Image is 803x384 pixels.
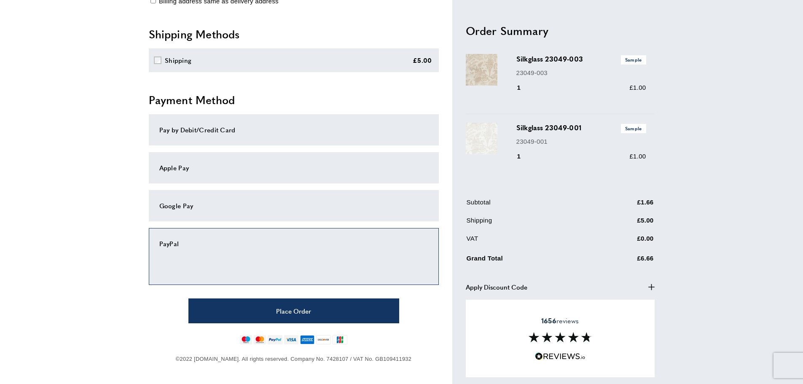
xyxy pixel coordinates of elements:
[467,234,595,250] td: VAT
[529,332,592,342] img: Reviews section
[333,335,347,344] img: jcb
[188,298,399,323] button: Place Order
[159,163,428,173] div: Apple Pay
[413,55,432,65] div: £5.00
[541,316,556,325] strong: 1656
[516,123,646,133] h3: Silkglass 23049-001
[535,352,585,360] img: Reviews.io 5 stars
[466,123,497,154] img: Silkglass 23049-001
[165,55,191,65] div: Shipping
[516,83,533,93] div: 1
[176,356,411,362] span: ©2022 [DOMAIN_NAME]. All rights reserved. Company No. 7428107 / VAT No. GB109411932
[596,252,654,270] td: £6.66
[254,335,266,344] img: mastercard
[159,201,428,211] div: Google Pay
[466,282,527,292] span: Apply Discount Code
[284,335,298,344] img: visa
[240,335,252,344] img: maestro
[541,317,579,325] span: reviews
[467,197,595,214] td: Subtotal
[159,249,428,272] iframe: PayPal-paypal
[621,124,646,133] span: Sample
[159,239,428,249] div: PayPal
[149,27,439,42] h2: Shipping Methods
[629,153,646,160] span: £1.00
[149,92,439,107] h2: Payment Method
[300,335,315,344] img: american-express
[596,197,654,214] td: £1.66
[316,335,331,344] img: discover
[516,136,646,146] p: 23049-001
[466,54,497,86] img: Silkglass 23049-003
[466,23,655,38] h2: Order Summary
[516,54,646,64] h3: Silkglass 23049-003
[621,55,646,64] span: Sample
[467,215,595,232] td: Shipping
[596,215,654,232] td: £5.00
[268,335,282,344] img: paypal
[516,151,533,161] div: 1
[467,252,595,270] td: Grand Total
[159,125,428,135] div: Pay by Debit/Credit Card
[629,84,646,91] span: £1.00
[516,67,646,78] p: 23049-003
[596,234,654,250] td: £0.00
